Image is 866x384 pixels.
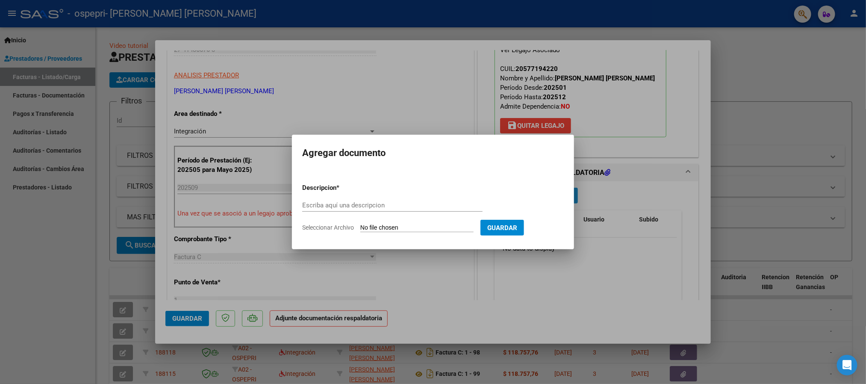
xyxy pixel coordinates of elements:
p: Descripcion [302,183,381,193]
span: Seleccionar Archivo [302,224,354,231]
h2: Agregar documento [302,145,564,161]
div: Open Intercom Messenger [837,355,857,375]
span: Guardar [487,224,517,232]
button: Guardar [480,220,524,236]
